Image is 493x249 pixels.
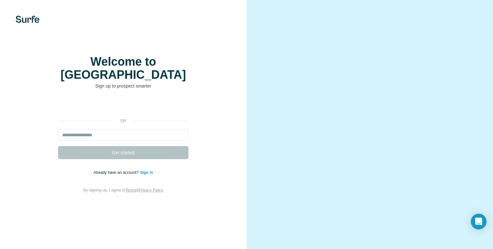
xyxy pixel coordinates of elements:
a: Privacy Policy [139,188,163,192]
div: Open Intercom Messenger [471,214,486,229]
p: or [113,118,134,124]
p: Sign up to prospect smarter [58,83,188,89]
a: Terms [126,188,136,192]
a: Sign in [140,170,153,175]
h1: Welcome to [GEOGRAPHIC_DATA] [58,55,188,81]
span: Already have an account? [94,170,140,175]
span: By signing up, I agree to & [83,188,163,192]
img: Surfe's logo [16,16,39,23]
iframe: Botão Iniciar sessão com o Google [55,99,192,113]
